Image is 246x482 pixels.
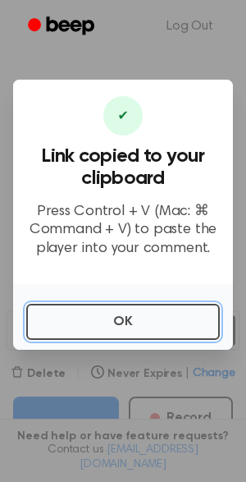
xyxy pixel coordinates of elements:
[16,11,109,43] a: Beep
[150,7,230,46] a: Log Out
[26,145,220,190] h3: Link copied to your clipboard
[26,203,220,259] p: Press Control + V (Mac: ⌘ Command + V) to paste the player into your comment.
[26,304,220,340] button: OK
[103,96,143,135] div: ✔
